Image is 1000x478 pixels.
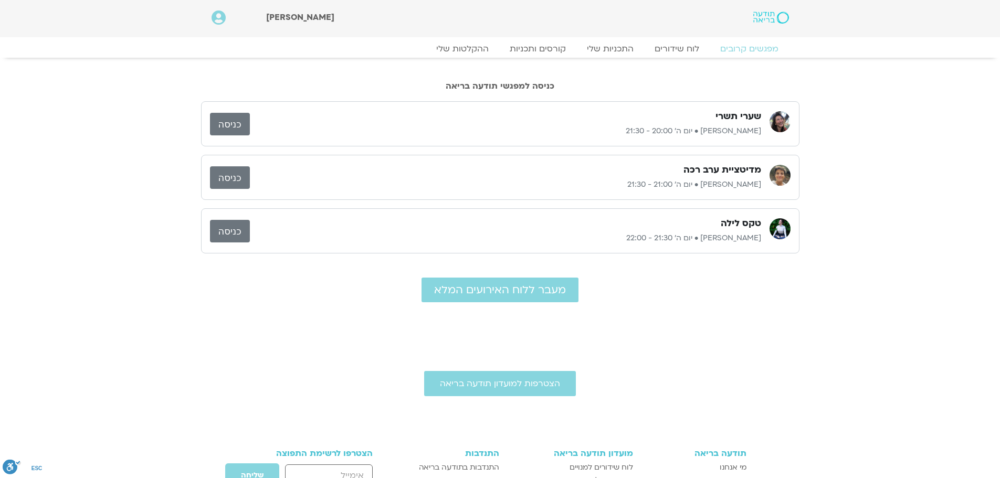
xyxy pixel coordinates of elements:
[266,12,334,23] span: [PERSON_NAME]
[201,81,799,91] h2: כניסה למפגשי תודעה בריאה
[250,178,761,191] p: [PERSON_NAME] • יום ה׳ 21:00 - 21:30
[644,44,710,54] a: לוח שידורים
[576,44,644,54] a: התכניות שלי
[424,371,576,396] a: הצטרפות למועדון תודעה בריאה
[212,44,789,54] nav: Menu
[710,44,789,54] a: מפגשים קרובים
[250,125,761,137] p: [PERSON_NAME] • יום ה׳ 20:00 - 21:30
[499,44,576,54] a: קורסים ותכניות
[644,461,746,474] a: מי אנחנו
[434,284,566,296] span: מעבר ללוח האירועים המלא
[210,113,250,135] a: כניסה
[570,461,633,474] span: לוח שידורים למנויים
[210,166,250,189] a: כניסה
[715,110,761,123] h3: שערי תשרי
[422,278,578,302] a: מעבר ללוח האירועים המלא
[720,461,746,474] span: מי אנחנו
[440,379,560,388] span: הצטרפות למועדון תודעה בריאה
[419,461,499,474] span: התנדבות בתודעה בריאה
[510,449,633,458] h3: מועדון תודעה בריאה
[683,164,761,176] h3: מדיטציית ערב רכה
[426,44,499,54] a: ההקלטות שלי
[210,220,250,242] a: כניסה
[770,165,791,186] img: נעם גרייף
[510,461,633,474] a: לוח שידורים למנויים
[254,449,373,458] h3: הצטרפו לרשימת התפוצה
[644,449,746,458] h3: תודעה בריאה
[402,449,499,458] h3: התנדבות
[721,217,761,230] h3: טקס לילה
[770,218,791,239] img: ענת דוד
[402,461,499,474] a: התנדבות בתודעה בריאה
[770,111,791,132] img: מירה רגב
[250,232,761,245] p: [PERSON_NAME] • יום ה׳ 21:30 - 22:00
